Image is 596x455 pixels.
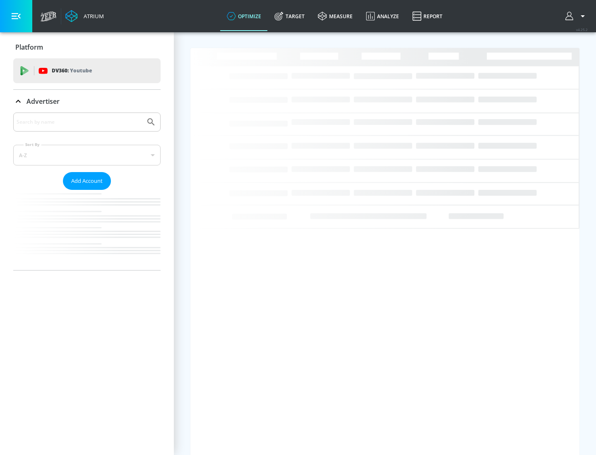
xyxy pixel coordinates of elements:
[13,36,161,59] div: Platform
[311,1,359,31] a: measure
[52,66,92,75] p: DV360:
[13,113,161,270] div: Advertiser
[15,43,43,52] p: Platform
[17,117,142,127] input: Search by name
[80,12,104,20] div: Atrium
[63,172,111,190] button: Add Account
[24,142,41,147] label: Sort By
[220,1,268,31] a: optimize
[26,97,60,106] p: Advertiser
[13,90,161,113] div: Advertiser
[406,1,449,31] a: Report
[13,145,161,165] div: A-Z
[359,1,406,31] a: Analyze
[13,58,161,83] div: DV360: Youtube
[65,10,104,22] a: Atrium
[71,176,103,186] span: Add Account
[576,27,588,32] span: v 4.25.2
[13,190,161,270] nav: list of Advertiser
[268,1,311,31] a: Target
[70,66,92,75] p: Youtube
